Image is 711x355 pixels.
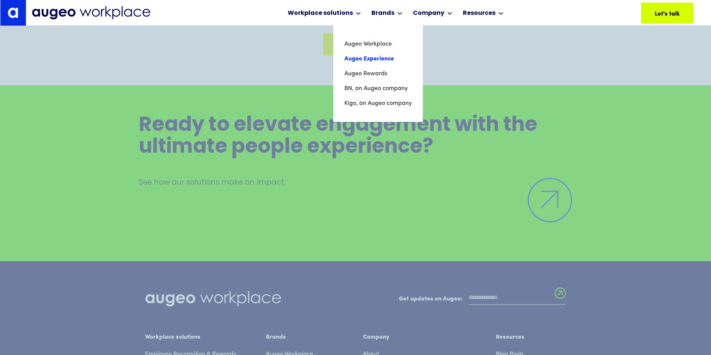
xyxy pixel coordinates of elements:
div: Workplace solutions [288,9,353,18]
a: BN, an Augeo company [344,81,412,96]
a: Kigo, an Augeo company [344,96,412,111]
div: Company [413,9,444,18]
div: Resources [463,9,495,18]
img: Augeo's "a" monogram decorative logo in white. [8,7,18,18]
a: Augeo Rewards [344,66,412,81]
img: Augeo Workplace business unit full logo in mignight blue. [32,6,150,20]
a: Augeo Experience [344,52,412,66]
a: Let's talk [641,3,693,23]
div: Brands [371,9,394,18]
a: Augeo Workplace [344,37,412,52]
nav: Brands [333,26,423,122]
